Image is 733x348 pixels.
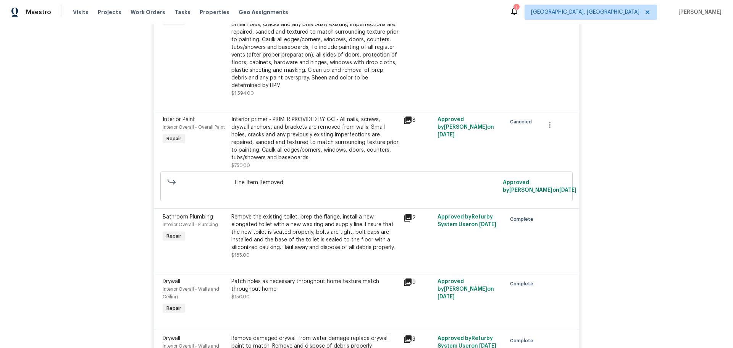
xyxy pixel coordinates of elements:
[510,280,536,288] span: Complete
[403,278,433,287] div: 9
[438,214,496,227] span: Approved by Refurby System User on
[163,232,184,240] span: Repair
[403,335,433,344] div: 3
[438,132,455,138] span: [DATE]
[531,8,639,16] span: [GEOGRAPHIC_DATA], [GEOGRAPHIC_DATA]
[231,253,250,257] span: $185.00
[163,279,180,284] span: Drywall
[131,8,165,16] span: Work Orders
[231,213,399,251] div: Remove the existing toilet, prep the flange, install a new elongated toilet with a new wax ring a...
[503,180,576,193] span: Approved by [PERSON_NAME] on
[510,215,536,223] span: Complete
[675,8,722,16] span: [PERSON_NAME]
[163,117,195,122] span: Interior Paint
[231,163,250,168] span: $750.00
[163,336,180,341] span: Drywall
[200,8,229,16] span: Properties
[231,116,399,162] div: Interior primer - PRIMER PROVIDED BY GC - All nails, screws, drywall anchors, and brackets are re...
[438,279,494,299] span: Approved by [PERSON_NAME] on
[403,116,433,125] div: 8
[438,294,455,299] span: [DATE]
[26,8,51,16] span: Maestro
[73,8,89,16] span: Visits
[231,91,254,95] span: $1,594.00
[559,188,576,193] span: [DATE]
[163,222,218,227] span: Interior Overall - Plumbing
[231,278,399,293] div: Patch holes as necessary throughout home texture match throughout home
[98,8,121,16] span: Projects
[403,213,433,222] div: 2
[174,10,191,15] span: Tasks
[231,295,250,299] span: $150.00
[513,5,519,12] div: 1
[479,222,496,227] span: [DATE]
[438,117,494,138] span: Approved by [PERSON_NAME] on
[510,118,535,126] span: Canceled
[235,179,499,186] span: Line Item Removed
[163,214,213,220] span: Bathroom Plumbing
[163,135,184,142] span: Repair
[163,125,225,129] span: Interior Overall - Overall Paint
[163,304,184,312] span: Repair
[239,8,288,16] span: Geo Assignments
[510,337,536,345] span: Complete
[163,287,219,299] span: Interior Overall - Walls and Ceiling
